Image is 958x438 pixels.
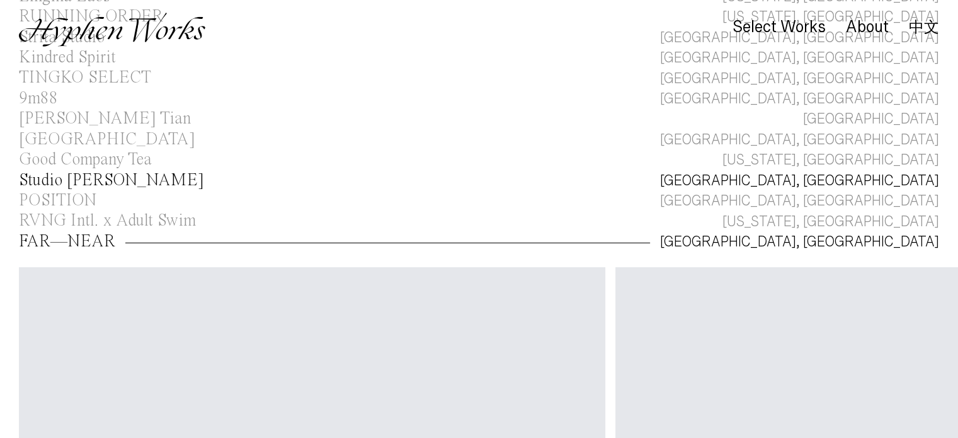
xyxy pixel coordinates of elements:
[803,109,939,129] div: [GEOGRAPHIC_DATA]
[660,191,939,211] div: [GEOGRAPHIC_DATA], [GEOGRAPHIC_DATA]
[19,131,195,148] div: [GEOGRAPHIC_DATA]
[19,110,191,127] div: [PERSON_NAME] Tian
[660,130,939,150] div: [GEOGRAPHIC_DATA], [GEOGRAPHIC_DATA]
[19,69,151,86] div: TINGKO SELECT
[19,212,196,229] div: RVNG Intl. x Adult Swim
[722,212,939,232] div: [US_STATE], [GEOGRAPHIC_DATA]
[19,172,204,189] div: Studio [PERSON_NAME]
[846,18,889,36] div: About
[660,69,939,89] div: [GEOGRAPHIC_DATA], [GEOGRAPHIC_DATA]
[19,90,58,107] div: 9m88
[660,232,939,252] div: [GEOGRAPHIC_DATA], [GEOGRAPHIC_DATA]
[733,21,826,35] a: Select Works
[909,20,939,34] a: 中文
[660,89,939,109] div: [GEOGRAPHIC_DATA], [GEOGRAPHIC_DATA]
[846,21,889,35] a: About
[19,192,96,209] div: POSITION
[733,18,826,36] div: Select Works
[19,151,152,168] div: Good Company Tea
[19,13,205,47] img: Hyphen Works
[19,233,115,250] div: FAR—NEAR
[660,171,939,191] div: [GEOGRAPHIC_DATA], [GEOGRAPHIC_DATA]
[722,150,939,170] div: [US_STATE], [GEOGRAPHIC_DATA]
